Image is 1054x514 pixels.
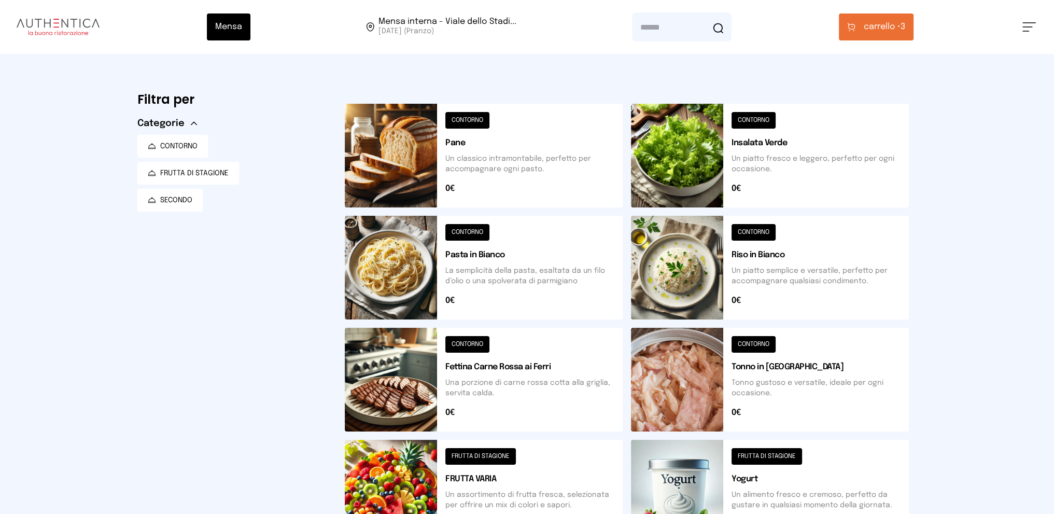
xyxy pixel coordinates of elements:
h6: Filtra per [137,91,328,108]
button: Mensa [207,13,250,40]
span: carrello • [864,21,901,33]
button: carrello •3 [839,13,914,40]
span: FRUTTA DI STAGIONE [160,168,229,178]
span: 3 [864,21,905,33]
button: FRUTTA DI STAGIONE [137,162,239,185]
span: SECONDO [160,195,192,205]
span: Viale dello Stadio, 77, 05100 Terni TR, Italia [378,18,516,36]
button: Categorie [137,116,197,131]
button: CONTORNO [137,135,208,158]
span: CONTORNO [160,141,198,151]
span: [DATE] (Pranzo) [378,26,516,36]
span: Categorie [137,116,185,131]
button: SECONDO [137,189,203,212]
img: logo.8f33a47.png [17,19,100,35]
